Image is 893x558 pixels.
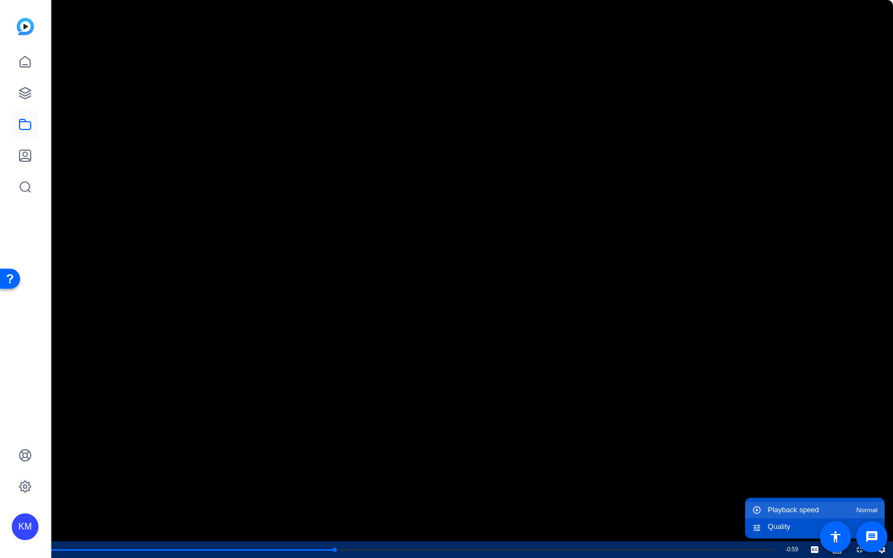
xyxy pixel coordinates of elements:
[856,507,877,513] span: Normal
[768,523,790,530] span: Quality
[788,546,798,552] span: 0:59
[745,518,885,535] button: Quality Auto
[865,530,878,543] mat-icon: message
[745,502,885,518] button: Playback speed Normal
[12,513,39,540] div: KM
[785,546,787,552] span: -
[17,18,34,35] img: blue-gradient.svg
[829,530,842,543] mat-icon: accessibility
[768,506,819,513] span: Playback speed
[804,541,826,558] button: Captions
[50,549,774,551] div: Progress Bar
